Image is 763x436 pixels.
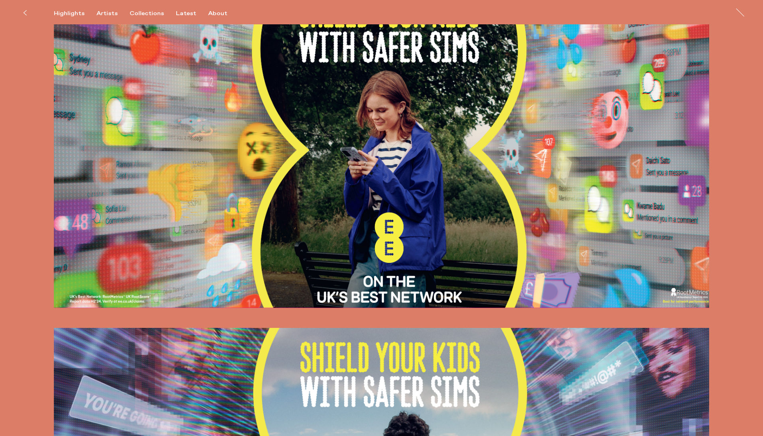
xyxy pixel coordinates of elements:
button: Highlights [54,10,97,17]
div: Latest [176,10,196,17]
div: About [208,10,227,17]
button: Latest [176,10,208,17]
button: Artists [97,10,130,17]
button: About [208,10,239,17]
button: Collections [130,10,176,17]
div: Collections [130,10,164,17]
div: Artists [97,10,118,17]
div: Highlights [54,10,85,17]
